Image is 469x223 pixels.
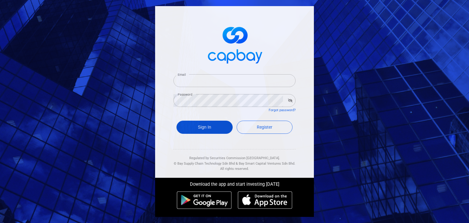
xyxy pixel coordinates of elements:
[177,191,232,209] img: android
[204,21,265,67] img: logo
[269,108,296,112] a: Forgot password?
[238,191,292,209] img: ios
[174,162,235,166] span: © Bay Supply Chain Technology Sdn Bhd
[239,162,295,166] span: Bay Smart Capital Ventures Sdn Bhd.
[173,149,296,172] div: Regulated by Securities Commission [GEOGRAPHIC_DATA]. & All rights reserved.
[178,72,186,77] label: Email
[237,121,293,134] a: Register
[176,121,233,134] button: Sign In
[178,92,192,97] label: Password
[257,125,272,130] span: Register
[151,178,318,188] div: Download the app and start investing [DATE]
